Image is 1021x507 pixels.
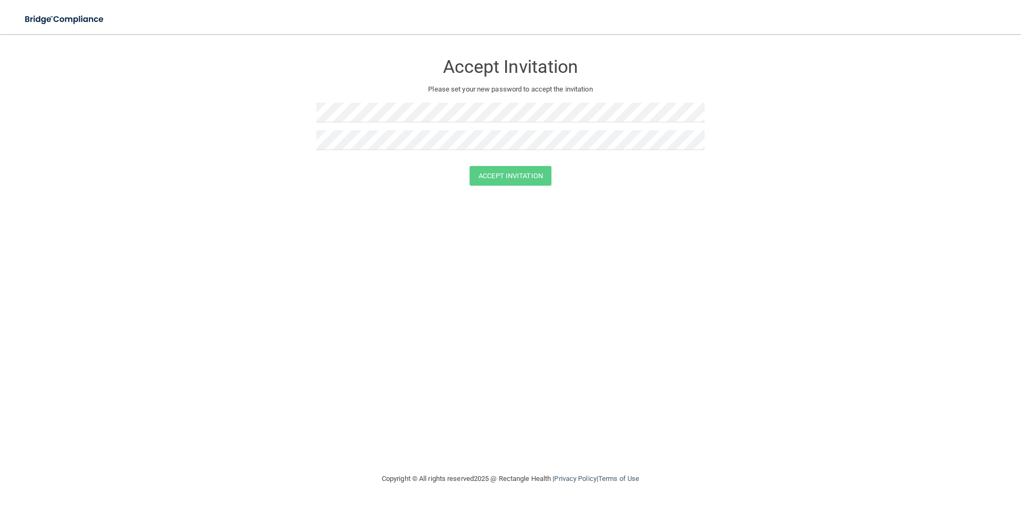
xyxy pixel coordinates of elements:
p: Please set your new password to accept the invitation [324,83,697,96]
h3: Accept Invitation [316,57,705,77]
a: Terms of Use [598,475,639,483]
button: Accept Invitation [470,166,551,186]
div: Copyright © All rights reserved 2025 @ Rectangle Health | | [316,462,705,496]
img: bridge_compliance_login_screen.278c3ca4.svg [16,9,114,30]
a: Privacy Policy [554,475,596,483]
